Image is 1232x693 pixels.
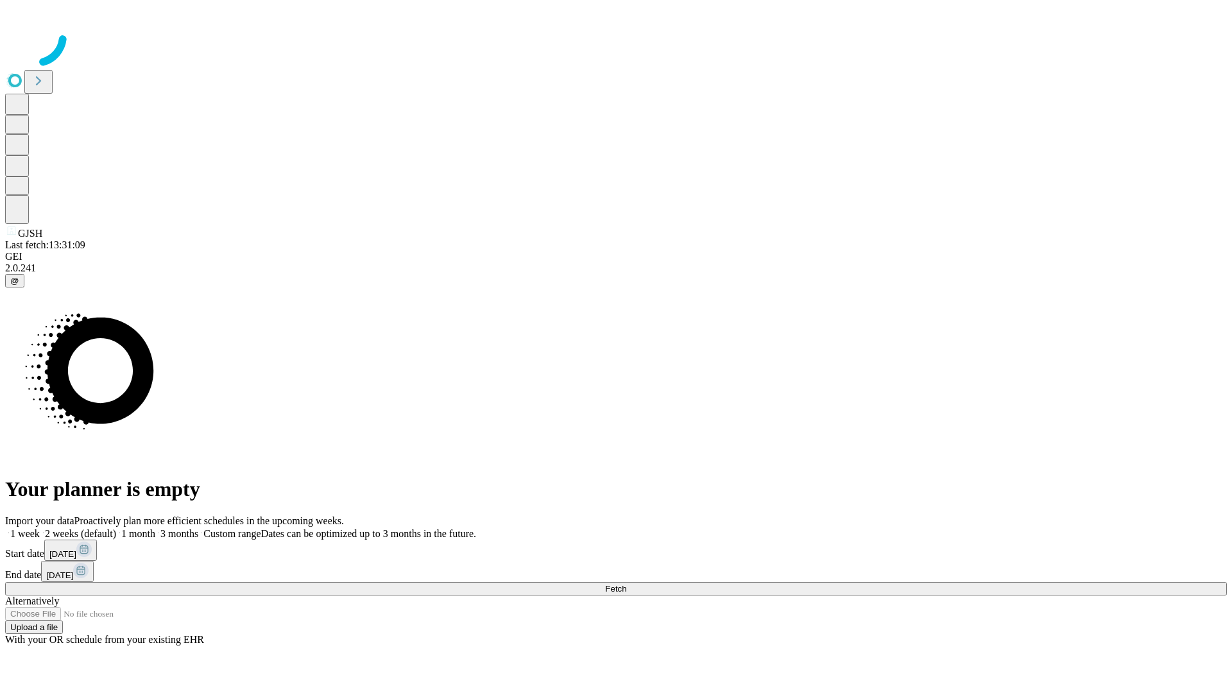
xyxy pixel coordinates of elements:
[46,570,73,580] span: [DATE]
[5,515,74,526] span: Import your data
[74,515,344,526] span: Proactively plan more efficient schedules in the upcoming weeks.
[41,561,94,582] button: [DATE]
[49,549,76,559] span: [DATE]
[5,595,59,606] span: Alternatively
[5,620,63,634] button: Upload a file
[121,528,155,539] span: 1 month
[160,528,198,539] span: 3 months
[5,561,1227,582] div: End date
[5,634,204,645] span: With your OR schedule from your existing EHR
[5,274,24,287] button: @
[5,239,85,250] span: Last fetch: 13:31:09
[18,228,42,239] span: GJSH
[5,582,1227,595] button: Fetch
[10,528,40,539] span: 1 week
[5,251,1227,262] div: GEI
[10,276,19,286] span: @
[5,540,1227,561] div: Start date
[44,540,97,561] button: [DATE]
[203,528,261,539] span: Custom range
[261,528,476,539] span: Dates can be optimized up to 3 months in the future.
[605,584,626,594] span: Fetch
[5,477,1227,501] h1: Your planner is empty
[5,262,1227,274] div: 2.0.241
[45,528,116,539] span: 2 weeks (default)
